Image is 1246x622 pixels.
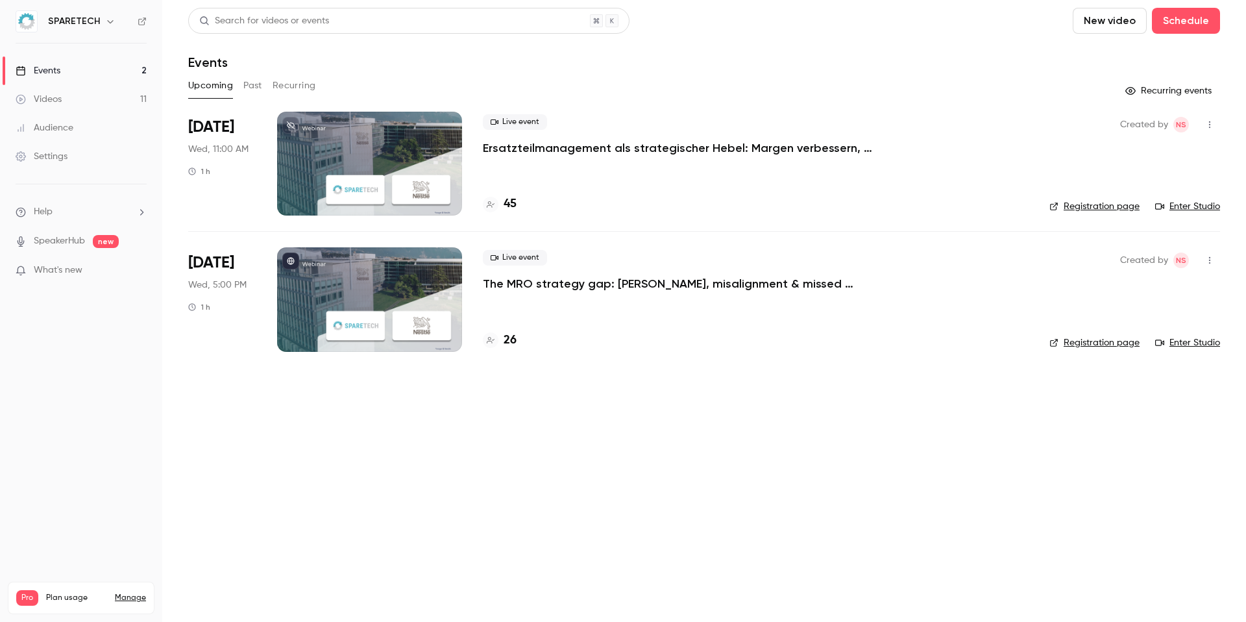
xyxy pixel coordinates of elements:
h4: 45 [504,195,517,213]
div: Videos [16,93,62,106]
button: Schedule [1152,8,1220,34]
span: Nicole Seimebua [1173,117,1189,132]
a: Manage [115,593,146,603]
span: Plan usage [46,593,107,603]
span: Help [34,205,53,219]
h4: 26 [504,332,517,349]
button: New video [1073,8,1147,34]
span: Live event [483,250,547,266]
span: NS [1176,117,1186,132]
span: Wed, 5:00 PM [188,279,247,292]
span: NS [1176,253,1186,268]
img: SPARETECH [16,11,37,32]
div: 1 h [188,302,210,312]
a: Registration page [1049,336,1140,349]
div: Aug 27 Wed, 11:00 AM (Europe/Berlin) [188,112,256,216]
a: 45 [483,195,517,213]
div: Events [16,64,60,77]
div: Audience [16,121,73,134]
div: Search for videos or events [199,14,329,28]
div: 1 h [188,166,210,177]
div: Settings [16,150,67,163]
iframe: Noticeable Trigger [131,265,147,277]
span: new [93,235,119,248]
button: Past [243,75,262,96]
button: Upcoming [188,75,233,96]
span: Wed, 11:00 AM [188,143,249,156]
li: help-dropdown-opener [16,205,147,219]
a: 26 [483,332,517,349]
span: Created by [1120,117,1168,132]
a: Ersatzteilmanagement als strategischer Hebel: Margen verbessern, Zusammenarbeit fördern und neue ... [483,140,872,156]
button: Recurring [273,75,316,96]
a: SpeakerHub [34,234,85,248]
span: [DATE] [188,117,234,138]
h6: SPARETECH [48,15,100,28]
span: Nicole Seimebua [1173,253,1189,268]
span: Live event [483,114,547,130]
h1: Events [188,55,228,70]
a: Registration page [1049,200,1140,213]
span: [DATE] [188,253,234,273]
span: Created by [1120,253,1168,268]
button: Recurring events [1119,81,1220,101]
span: What's new [34,264,82,277]
a: Enter Studio [1155,336,1220,349]
a: Enter Studio [1155,200,1220,213]
a: The MRO strategy gap: [PERSON_NAME], misalignment & missed opportunities [483,276,872,292]
span: Pro [16,590,38,606]
div: Aug 27 Wed, 10:00 AM (America/Chicago) [188,247,256,351]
